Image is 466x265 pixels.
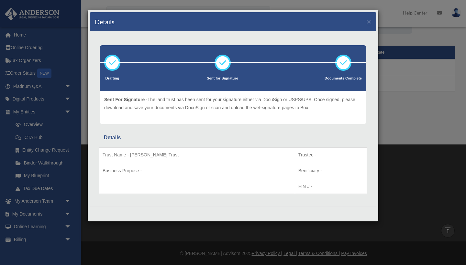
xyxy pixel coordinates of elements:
p: Business Purpose - [103,167,292,175]
span: Sent For Signature - [104,97,148,102]
p: Sent for Signature [207,75,238,82]
p: The land trust has been sent for your signature either via DocuSign or USPS/UPS. Once signed, ple... [104,96,362,111]
h4: Details [95,17,115,26]
p: Trust Name - [PERSON_NAME] Trust [103,151,292,159]
button: × [367,18,371,25]
p: Trustee - [298,151,363,159]
p: Benificiary - [298,167,363,175]
p: Documents Complete [325,75,362,82]
p: EIN # - [298,183,363,191]
div: Details [104,133,362,142]
p: Drafting [104,75,120,82]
